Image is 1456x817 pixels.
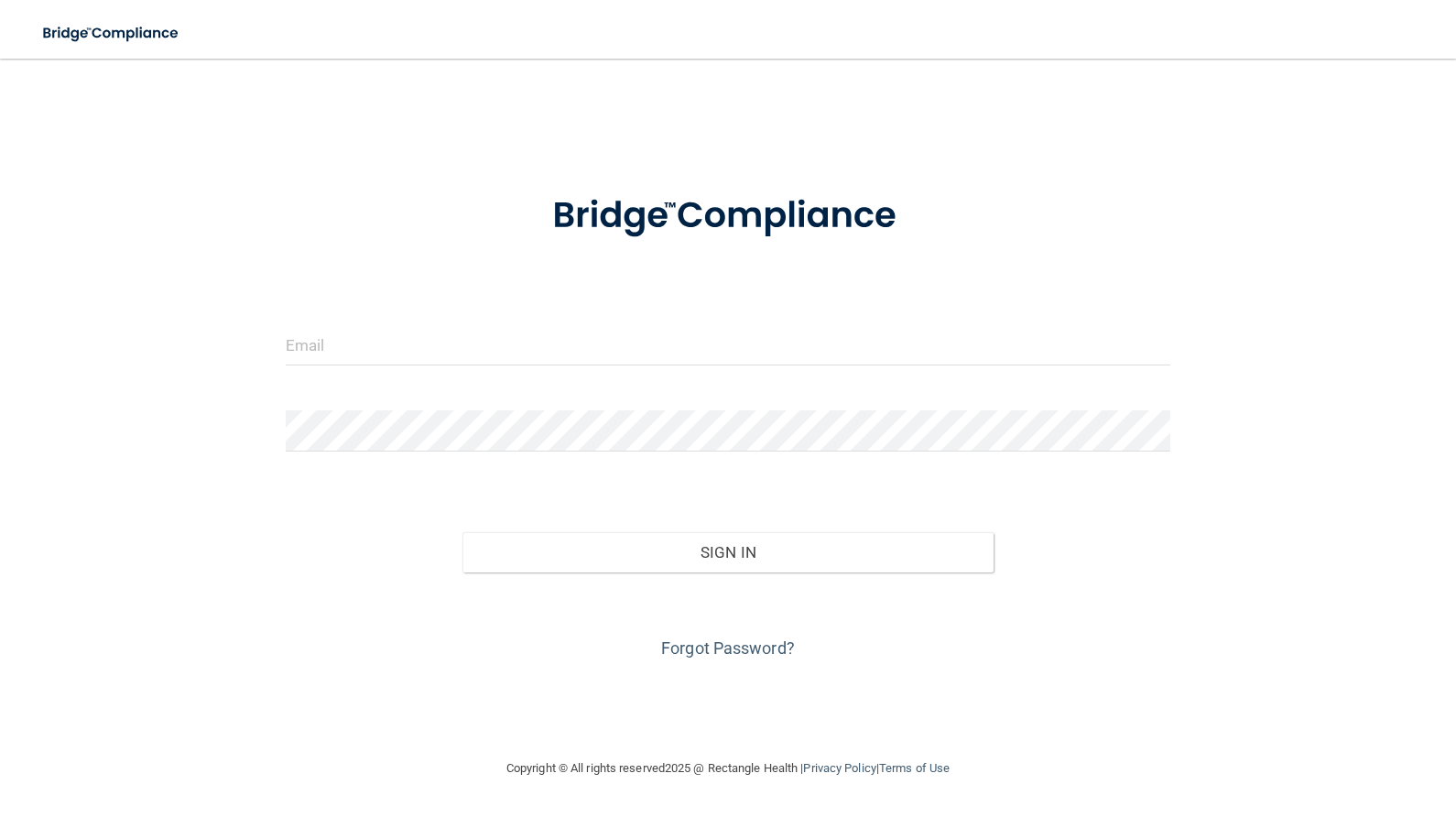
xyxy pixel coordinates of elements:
div: Copyright © All rights reserved 2025 @ Rectangle Health | | [394,739,1062,798]
a: Privacy Policy [803,761,875,775]
img: bridge_compliance_login_screen.278c3ca4.svg [515,169,941,264]
button: Sign In [462,532,994,572]
a: Terms of Use [879,761,950,775]
input: Email [286,324,1170,365]
img: bridge_compliance_login_screen.278c3ca4.svg [27,15,196,52]
a: Forgot Password? [661,638,795,658]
